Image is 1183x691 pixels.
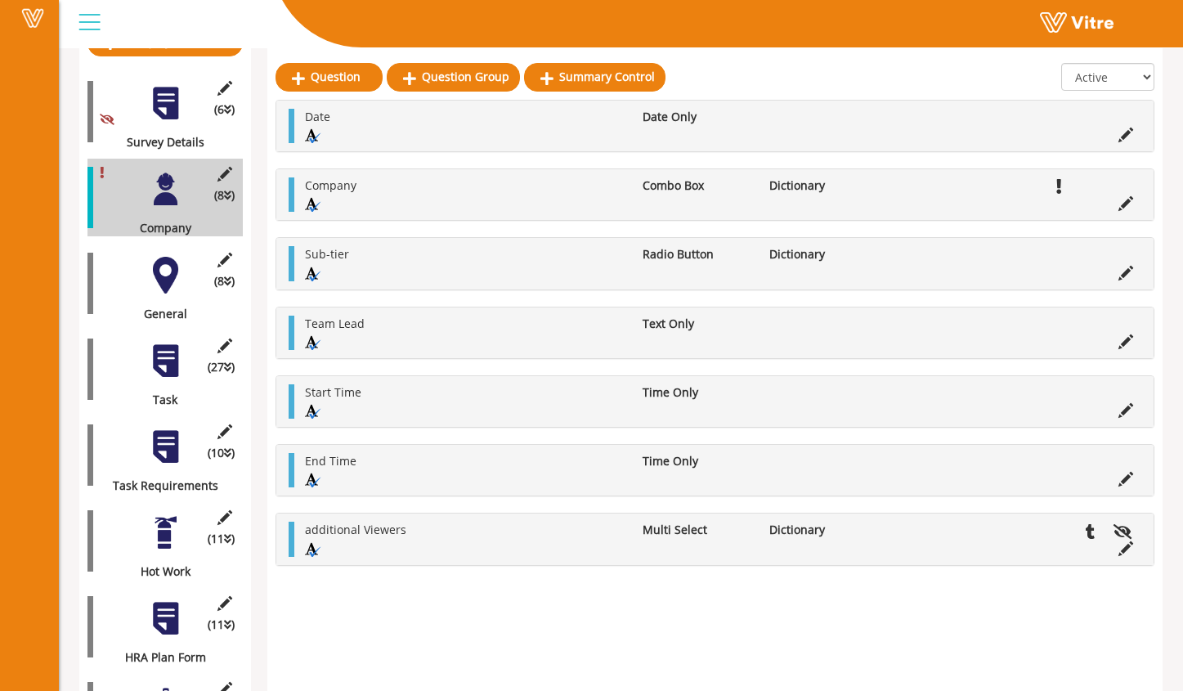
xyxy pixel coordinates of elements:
li: Multi Select [634,522,761,538]
li: Combo Box [634,177,761,194]
span: (10 ) [208,445,235,461]
div: Task [87,392,231,408]
a: Summary Control [524,63,665,91]
span: (8 ) [214,273,235,289]
div: General [87,306,231,322]
span: Sub-tier [305,246,349,262]
span: Team Lead [305,316,365,331]
span: Start Time [305,384,361,400]
div: HRA Plan Form [87,649,231,666]
li: Time Only [634,453,761,469]
li: Dictionary [761,522,888,538]
span: (11 ) [208,617,235,633]
a: Question Group [387,63,520,91]
span: (6 ) [214,101,235,118]
span: (8 ) [214,187,235,204]
li: Dictionary [761,177,888,194]
span: End Time [305,453,356,469]
li: Dictionary [761,246,888,262]
div: Task Requirements [87,478,231,494]
li: Radio Button [634,246,761,262]
a: Question [276,63,383,91]
li: Date Only [634,109,761,125]
li: Time Only [634,384,761,401]
span: additional Viewers [305,522,406,537]
span: Company [305,177,356,193]
span: (27 ) [208,359,235,375]
div: Company [87,220,231,236]
span: Date [305,109,330,124]
div: Survey Details [87,134,231,150]
div: Hot Work [87,563,231,580]
span: (11 ) [208,531,235,547]
li: Text Only [634,316,761,332]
